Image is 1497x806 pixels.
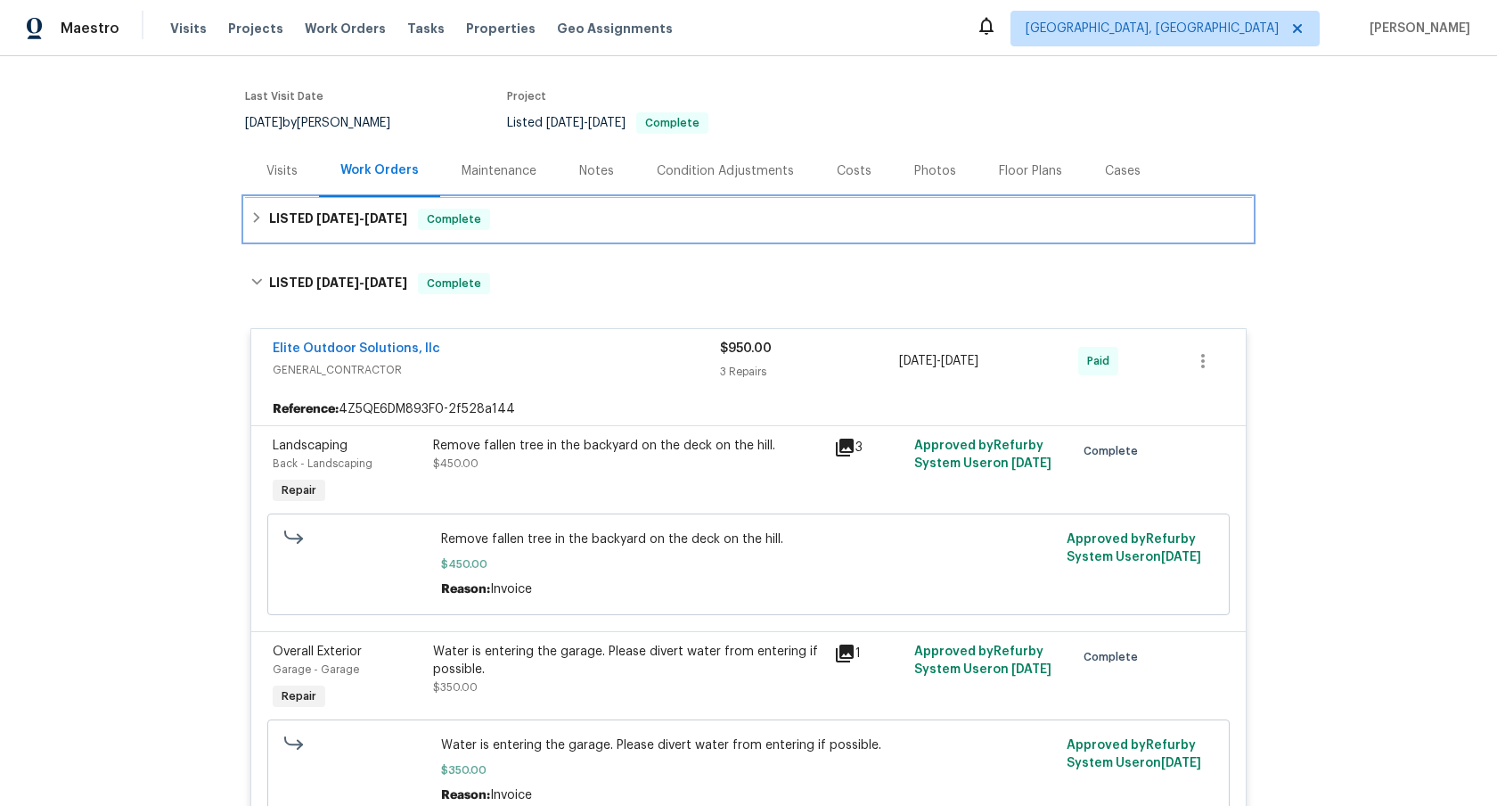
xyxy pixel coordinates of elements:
[837,162,871,180] div: Costs
[316,276,359,289] span: [DATE]
[441,555,1057,573] span: $450.00
[1026,20,1279,37] span: [GEOGRAPHIC_DATA], [GEOGRAPHIC_DATA]
[420,210,488,228] span: Complete
[273,664,359,675] span: Garage - Garage
[273,400,339,418] b: Reference:
[999,162,1062,180] div: Floor Plans
[507,91,546,102] span: Project
[245,112,412,134] div: by [PERSON_NAME]
[1161,757,1201,769] span: [DATE]
[245,91,323,102] span: Last Visit Date
[274,481,323,499] span: Repair
[720,342,772,355] span: $950.00
[441,583,490,596] span: Reason:
[557,20,673,37] span: Geo Assignments
[1067,739,1201,769] span: Approved by Refurby System User on
[433,458,479,469] span: $450.00
[441,736,1057,754] span: Water is entering the garage. Please divert water from entering if possible.
[1011,663,1051,676] span: [DATE]
[340,161,419,179] div: Work Orders
[364,212,407,225] span: [DATE]
[899,352,978,370] span: -
[441,530,1057,548] span: Remove fallen tree in the backyard on the deck on the hill.
[245,198,1252,241] div: LISTED [DATE]-[DATE]Complete
[228,20,283,37] span: Projects
[269,209,407,230] h6: LISTED
[273,342,440,355] a: Elite Outdoor Solutions, llc
[433,682,478,693] span: $350.00
[420,275,488,292] span: Complete
[245,255,1252,312] div: LISTED [DATE]-[DATE]Complete
[433,643,823,679] div: Water is entering the garage. Please divert water from entering if possible.
[899,355,937,367] span: [DATE]
[266,162,298,180] div: Visits
[462,162,536,180] div: Maintenance
[441,761,1057,779] span: $350.00
[638,118,707,128] span: Complete
[507,117,708,129] span: Listed
[433,437,823,455] div: Remove fallen tree in the backyard on the deck on the hill.
[588,117,626,129] span: [DATE]
[1362,20,1470,37] span: [PERSON_NAME]
[1084,442,1145,460] span: Complete
[834,643,904,664] div: 1
[941,355,978,367] span: [DATE]
[546,117,626,129] span: -
[1161,551,1201,563] span: [DATE]
[316,276,407,289] span: -
[273,458,372,469] span: Back - Landscaping
[269,273,407,294] h6: LISTED
[490,789,532,802] span: Invoice
[273,646,362,658] span: Overall Exterior
[170,20,207,37] span: Visits
[914,646,1051,676] span: Approved by Refurby System User on
[914,162,956,180] div: Photos
[657,162,794,180] div: Condition Adjustments
[914,440,1051,470] span: Approved by Refurby System User on
[274,687,323,705] span: Repair
[245,117,282,129] span: [DATE]
[316,212,407,225] span: -
[1105,162,1141,180] div: Cases
[1084,648,1145,666] span: Complete
[273,440,348,452] span: Landscaping
[1067,533,1201,563] span: Approved by Refurby System User on
[1011,457,1051,470] span: [DATE]
[720,363,899,381] div: 3 Repairs
[441,789,490,802] span: Reason:
[305,20,386,37] span: Work Orders
[466,20,536,37] span: Properties
[61,20,119,37] span: Maestro
[364,276,407,289] span: [DATE]
[251,393,1246,425] div: 4Z5QE6DM893F0-2f528a144
[273,361,720,379] span: GENERAL_CONTRACTOR
[579,162,614,180] div: Notes
[490,583,532,596] span: Invoice
[407,22,445,35] span: Tasks
[546,117,584,129] span: [DATE]
[834,437,904,458] div: 3
[1087,352,1117,370] span: Paid
[316,212,359,225] span: [DATE]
